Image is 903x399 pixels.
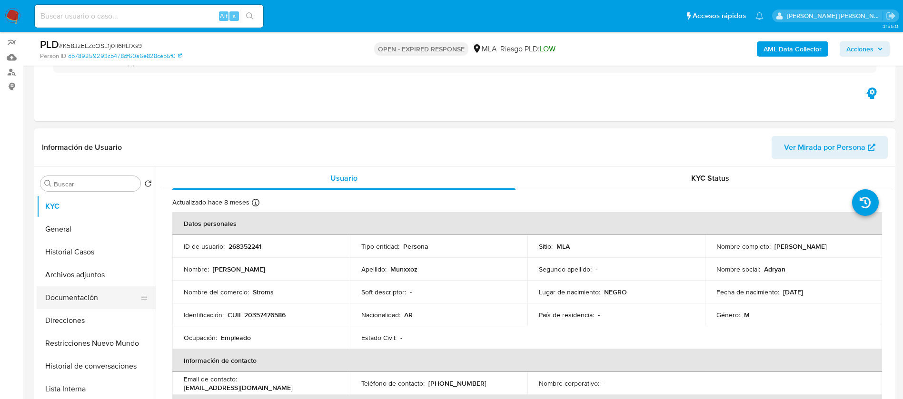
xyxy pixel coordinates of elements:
[172,198,249,207] p: Actualizado hace 8 meses
[787,11,883,20] p: maria.acosta@mercadolibre.com
[595,265,597,273] p: -
[556,242,570,251] p: MLA
[540,43,556,54] span: LOW
[428,379,486,388] p: [PHONE_NUMBER]
[774,242,827,251] p: [PERSON_NAME]
[37,286,148,309] button: Documentación
[404,311,413,319] p: AR
[68,52,182,60] a: db789259293cb478df60a6e828ceb5f0
[361,311,400,319] p: Nacionalidad :
[764,265,785,273] p: Adryan
[40,52,66,60] b: Person ID
[598,311,600,319] p: -
[716,242,771,251] p: Nombre completo :
[77,57,135,67] h3: AUTOMATIC (1)
[539,242,553,251] p: Sitio :
[539,288,600,296] p: Lugar de nacimiento :
[172,349,882,372] th: Información de contacto
[37,263,156,286] button: Archivos adjuntos
[886,11,896,21] a: Salir
[691,173,729,184] span: KYC Status
[693,11,746,21] span: Accesos rápidos
[221,333,251,342] p: Empleado
[184,311,224,319] p: Identificación :
[213,265,265,273] p: [PERSON_NAME]
[228,242,261,251] p: 268352241
[184,288,249,296] p: Nombre del comercio :
[716,311,740,319] p: Género :
[539,379,599,388] p: Nombre corporativo :
[603,379,605,388] p: -
[361,288,406,296] p: Soft descriptor :
[361,242,399,251] p: Tipo entidad :
[35,10,263,22] input: Buscar usuario o caso...
[410,288,412,296] p: -
[253,288,274,296] p: Stroms
[330,173,357,184] span: Usuario
[400,333,402,342] p: -
[846,41,873,57] span: Acciones
[539,311,594,319] p: País de residencia :
[37,195,156,218] button: KYC
[361,265,387,273] p: Apellido :
[604,288,627,296] p: NEGRO
[240,10,259,23] button: search-icon
[37,355,156,378] button: Historial de conversaciones
[220,11,228,20] span: Alt
[233,11,236,20] span: s
[500,44,556,54] span: Riesgo PLD:
[390,265,417,273] p: Munxxoz
[172,212,882,235] th: Datos personales
[44,180,52,187] button: Buscar
[783,288,803,296] p: [DATE]
[184,333,217,342] p: Ocupación :
[744,311,750,319] p: M
[59,41,142,50] span: # K58JzELZcOSL1j0Il6RLfXs9
[764,41,822,57] b: AML Data Collector
[757,41,828,57] button: AML Data Collector
[772,136,888,159] button: Ver Mirada por Persona
[184,242,225,251] p: ID de usuario :
[374,42,468,56] p: OPEN - EXPIRED RESPONSE
[184,375,237,383] p: Email de contacto :
[840,41,890,57] button: Acciones
[403,242,428,251] p: Persona
[54,180,137,188] input: Buscar
[144,180,152,190] button: Volver al orden por defecto
[716,288,779,296] p: Fecha de nacimiento :
[37,309,156,332] button: Direcciones
[228,311,286,319] p: CUIL 20357476586
[716,265,760,273] p: Nombre social :
[361,333,397,342] p: Estado Civil :
[37,241,156,263] button: Historial Casos
[184,383,293,392] p: [EMAIL_ADDRESS][DOMAIN_NAME]
[361,379,425,388] p: Teléfono de contacto :
[37,218,156,241] button: General
[42,143,122,152] h1: Información de Usuario
[539,265,592,273] p: Segundo apellido :
[784,136,865,159] span: Ver Mirada por Persona
[472,44,496,54] div: MLA
[755,12,764,20] a: Notificaciones
[883,22,898,30] span: 3.155.0
[184,265,209,273] p: Nombre :
[40,37,59,52] b: PLD
[37,332,156,355] button: Restricciones Nuevo Mundo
